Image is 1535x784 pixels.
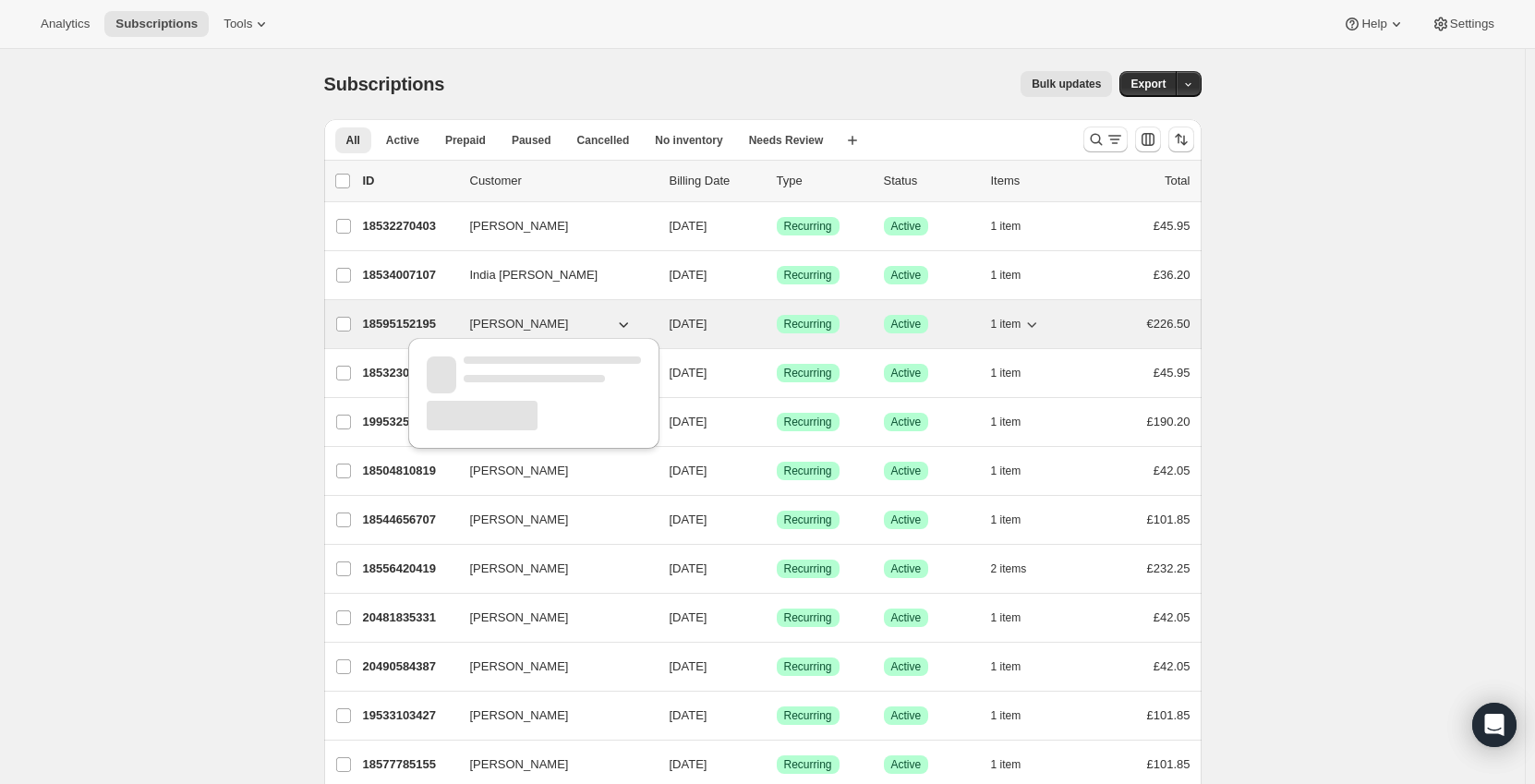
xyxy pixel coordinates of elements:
span: 1 item [991,659,1021,674]
span: [PERSON_NAME] [470,755,569,774]
span: Active [891,219,922,234]
button: [PERSON_NAME] [459,505,644,535]
div: 19953254723[PERSON_NAME][DATE]SuccessRecurringSuccessActive1 item£190.20 [363,409,1191,435]
span: £101.85 [1147,757,1191,771]
div: 18532270403[PERSON_NAME][DATE]SuccessRecurringSuccessActive1 item£45.95 [363,213,1191,239]
span: Recurring [784,708,832,723]
span: [PERSON_NAME] [470,560,569,578]
span: Help [1361,17,1386,31]
p: Customer [470,172,655,190]
span: [DATE] [670,366,707,380]
span: Needs Review [749,133,824,148]
span: [DATE] [670,757,707,771]
span: £101.85 [1147,708,1191,722]
span: Cancelled [577,133,630,148]
button: 2 items [991,556,1047,582]
span: £36.20 [1154,268,1191,282]
button: 1 item [991,605,1042,631]
button: 1 item [991,458,1042,484]
span: Tools [224,17,252,31]
span: Active [891,513,922,527]
span: Active [891,464,922,478]
p: 18504810819 [363,462,455,480]
p: 18544656707 [363,511,455,529]
span: £42.05 [1154,464,1191,477]
span: 1 item [991,415,1021,429]
div: 19533103427[PERSON_NAME][DATE]SuccessRecurringSuccessActive1 item£101.85 [363,703,1191,729]
span: Bulk updates [1032,77,1101,91]
button: Tools [212,11,282,37]
button: Create new view [838,127,867,153]
button: 1 item [991,654,1042,680]
span: £232.25 [1147,561,1191,575]
button: [PERSON_NAME] [459,701,644,730]
span: [PERSON_NAME] [470,657,569,676]
span: Active [891,561,922,576]
span: All [346,133,360,148]
p: Status [884,172,976,190]
span: Recurring [784,659,832,674]
button: Analytics [30,11,101,37]
span: [DATE] [670,708,707,722]
div: 20481835331[PERSON_NAME][DATE]SuccessRecurringSuccessActive1 item£42.05 [363,605,1191,631]
p: 19533103427 [363,706,455,725]
button: Subscriptions [104,11,209,37]
p: 18534007107 [363,266,455,284]
span: [DATE] [670,464,707,477]
button: Settings [1420,11,1505,37]
span: £45.95 [1154,219,1191,233]
button: [PERSON_NAME] [459,309,644,339]
p: 19953254723 [363,413,455,431]
span: Active [891,708,922,723]
span: [PERSON_NAME] [470,462,569,480]
span: €226.50 [1147,317,1191,331]
span: [PERSON_NAME] [470,217,569,235]
span: £42.05 [1154,610,1191,624]
div: 18532303171[PERSON_NAME][DATE]SuccessRecurringSuccessActive1 item£45.95 [363,360,1191,386]
button: [PERSON_NAME] [459,750,644,779]
span: Recurring [784,513,832,527]
p: 18577785155 [363,755,455,774]
span: Recurring [784,464,832,478]
div: Items [991,172,1083,190]
span: Recurring [784,610,832,625]
span: 1 item [991,317,1021,332]
span: [PERSON_NAME] [470,511,569,529]
span: Active [891,317,922,332]
span: [PERSON_NAME] [470,609,569,627]
p: ID [363,172,455,190]
div: Open Intercom Messenger [1472,703,1517,747]
span: [DATE] [670,610,707,624]
button: 1 item [991,360,1042,386]
span: 1 item [991,708,1021,723]
button: [PERSON_NAME] [459,211,644,241]
button: 1 item [991,213,1042,239]
span: No inventory [655,133,722,148]
button: 1 item [991,409,1042,435]
button: 1 item [991,311,1042,337]
span: 1 item [991,464,1021,478]
span: £190.20 [1147,415,1191,428]
span: Active [891,268,922,283]
span: Active [891,366,922,380]
span: Export [1130,77,1166,91]
p: Billing Date [670,172,762,190]
span: Active [891,610,922,625]
span: [DATE] [670,415,707,428]
span: Recurring [784,219,832,234]
span: Recurring [784,415,832,429]
div: 18534007107India [PERSON_NAME][DATE]SuccessRecurringSuccessActive1 item£36.20 [363,262,1191,288]
span: Active [891,659,922,674]
p: 18532270403 [363,217,455,235]
span: [PERSON_NAME] [470,315,569,333]
span: Recurring [784,561,832,576]
button: 1 item [991,507,1042,533]
span: Analytics [41,17,90,31]
span: 1 item [991,757,1021,772]
p: Total [1165,172,1190,190]
div: 18504810819[PERSON_NAME][DATE]SuccessRecurringSuccessActive1 item£42.05 [363,458,1191,484]
span: [DATE] [670,317,707,331]
button: Help [1332,11,1416,37]
span: 1 item [991,513,1021,527]
span: India [PERSON_NAME] [470,266,598,284]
